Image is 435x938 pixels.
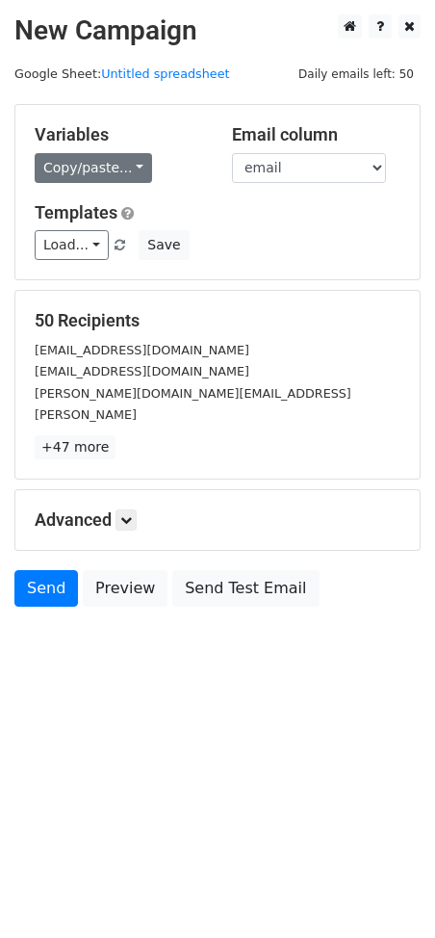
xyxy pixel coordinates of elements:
[35,124,203,145] h5: Variables
[35,435,115,459] a: +47 more
[35,509,400,531] h5: Advanced
[35,153,152,183] a: Copy/paste...
[35,386,351,423] small: [PERSON_NAME][DOMAIN_NAME][EMAIL_ADDRESS][PERSON_NAME]
[35,230,109,260] a: Load...
[139,230,189,260] button: Save
[35,343,249,357] small: [EMAIL_ADDRESS][DOMAIN_NAME]
[35,364,249,378] small: [EMAIL_ADDRESS][DOMAIN_NAME]
[172,570,319,607] a: Send Test Email
[35,310,400,331] h5: 50 Recipients
[14,14,421,47] h2: New Campaign
[232,124,400,145] h5: Email column
[292,66,421,81] a: Daily emails left: 50
[14,570,78,607] a: Send
[83,570,167,607] a: Preview
[35,202,117,222] a: Templates
[292,64,421,85] span: Daily emails left: 50
[14,66,230,81] small: Google Sheet:
[101,66,229,81] a: Untitled spreadsheet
